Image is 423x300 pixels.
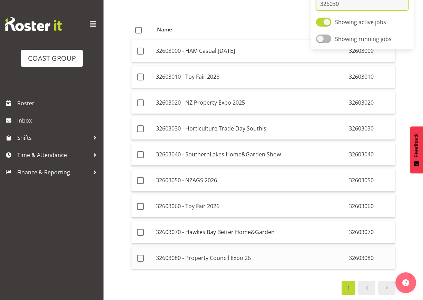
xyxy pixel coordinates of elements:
td: 32603060 - Toy Fair 2026 [153,195,346,217]
span: Feedback [413,133,420,157]
span: Roster [17,98,100,108]
td: 32603050 [346,169,395,192]
td: 32603070 [346,221,395,243]
td: 32603050 - NZAGS 2026 [153,169,346,192]
span: Finance & Reporting [17,167,90,177]
td: 32603020 - NZ Property Expo 2025 [153,91,346,114]
td: 32603030 [346,117,395,140]
img: Rosterit website logo [5,17,62,31]
span: Inbox [17,115,100,126]
img: help-xxl-2.png [402,279,409,286]
td: 32603010 [346,66,395,88]
span: Name [157,26,172,33]
td: 32603060 [346,195,395,217]
td: 32603040 [346,143,395,166]
button: Feedback - Show survey [410,126,423,173]
td: 32603010 - Toy Fair 2026 [153,66,346,88]
td: 32603080 - Property Council Expo 26 [153,247,346,269]
span: Showing running jobs [335,35,392,43]
td: 32603070 - Hawkes Bay Better Home&Garden [153,221,346,243]
td: 32603000 [346,40,395,62]
span: Time & Attendance [17,150,90,160]
td: 32603040 - SouthernLakes Home&Garden Show [153,143,346,166]
td: 32603080 [346,247,395,269]
div: COAST GROUP [28,53,76,64]
td: 32603000 - HAM Casual [DATE] [153,40,346,62]
td: 32603030 - Horticulture Trade Day SouthIs [153,117,346,140]
td: 32603020 [346,91,395,114]
span: Showing active jobs [335,18,386,26]
span: Shifts [17,133,90,143]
